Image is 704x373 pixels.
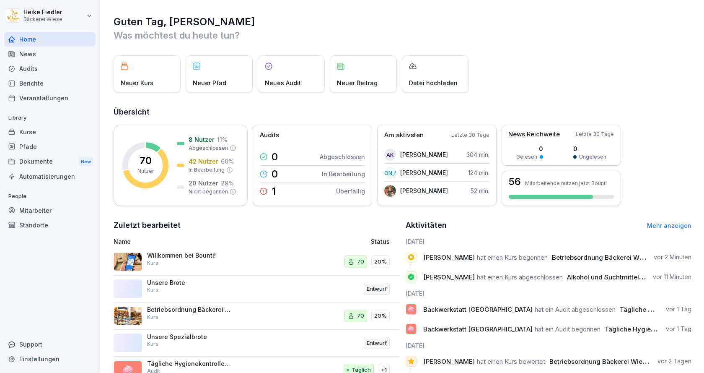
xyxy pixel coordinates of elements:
span: hat einen Kurs abgeschlossen [477,273,563,281]
p: vor 2 Tagen [657,357,691,365]
a: Kurse [4,125,96,139]
span: Betriebsordnung Bäckerei Wiese [549,357,650,365]
p: 11 % [217,135,228,144]
div: News [4,47,96,61]
span: Backwerkstatt [GEOGRAPHIC_DATA] [423,325,533,333]
p: 🧼 [407,303,415,315]
span: Betriebsordnung Bäckerei Wiese [552,253,652,261]
p: 0 [573,144,606,153]
p: [PERSON_NAME] [400,150,448,159]
p: 124 min. [468,168,489,177]
p: vor 1 Tag [666,325,691,333]
h2: Übersicht [114,106,691,118]
h2: Zuletzt bearbeitet [114,219,400,231]
p: Kurs [147,313,158,321]
p: People [4,190,96,203]
p: Abgeschlossen [320,152,365,161]
span: [PERSON_NAME] [423,357,475,365]
p: Überfällig [336,187,365,196]
a: Einstellungen [4,352,96,366]
p: Neuer Beitrag [337,78,378,87]
div: [PERSON_NAME] [384,167,396,179]
h6: [DATE] [406,237,692,246]
p: 42 Nutzer [189,157,218,166]
a: Berichte [4,76,96,91]
a: Unsere BroteKursEntwurf [114,276,400,303]
p: 0 [272,152,278,162]
p: Letzte 30 Tage [451,131,489,139]
p: Kurs [147,340,158,348]
p: Unsere Spezialbrote [147,333,231,341]
p: 29 % [221,179,234,188]
p: Kurs [147,259,158,267]
p: 0 [516,144,543,153]
span: [PERSON_NAME] [423,273,475,281]
p: Library [4,111,96,125]
div: Support [4,337,96,352]
div: Dokumente [4,154,96,170]
span: hat einen Kurs bewertet [477,357,545,365]
p: Name [114,237,291,246]
p: Ungelesen [579,153,606,161]
p: vor 1 Tag [666,305,691,313]
p: 70 [140,156,152,166]
a: Audits [4,61,96,76]
p: Bäckerei Wiese [23,16,62,22]
p: Neues Audit [265,78,301,87]
a: Mitarbeiter [4,203,96,218]
p: vor 11 Minuten [653,273,691,281]
span: [PERSON_NAME] [423,253,475,261]
img: xh3bnih80d1pxcetv9zsuevg.png [114,253,142,271]
a: Standorte [4,218,96,232]
div: Pfade [4,139,96,154]
a: Home [4,32,96,47]
span: Backwerkstatt [GEOGRAPHIC_DATA] [423,305,533,313]
p: 70 [357,312,364,320]
p: 52 min. [471,186,489,195]
a: Betriebsordnung Bäckerei WieseKurs7020% [114,303,400,330]
p: Neuer Pfad [193,78,226,87]
p: Letzte 30 Tage [576,130,614,138]
p: Tägliche Hygienekontrolle Backwerkstatt [147,360,231,368]
img: gu3ie2mcpzjjhoj82okl79dd.png [114,307,142,325]
p: In Bearbeitung [189,166,225,174]
p: 304 min. [466,150,489,159]
span: hat ein Audit begonnen [535,325,600,333]
div: Automatisierungen [4,169,96,184]
a: Unsere SpezialbroteKursEntwurf [114,330,400,357]
p: Mitarbeitende nutzen jetzt Bounti [525,180,607,186]
p: Datei hochladen [409,78,458,87]
div: New [79,157,93,167]
p: Willkommen bei Bounti! [147,252,231,259]
span: hat einen Kurs begonnen [477,253,548,261]
p: Status [371,237,390,246]
span: Alkohol und Suchtmittel Unterweisung [567,273,683,281]
img: hrazz4pg2gd0t3y9g2pe9arr.png [384,185,396,197]
p: Nutzer [137,167,154,175]
p: 8 Nutzer [189,135,215,144]
p: Entwurf [367,339,387,347]
p: Entwurf [367,285,387,293]
p: [PERSON_NAME] [400,168,448,177]
span: hat ein Audit abgeschlossen [535,305,616,313]
h2: Aktivitäten [406,219,447,231]
p: Heike Fiedler [23,9,62,16]
p: Nicht begonnen [189,188,228,196]
p: [PERSON_NAME] [400,186,448,195]
p: Audits [260,130,279,140]
h6: [DATE] [406,341,692,350]
a: Willkommen bei Bounti!Kurs7020% [114,248,400,276]
p: 20% [374,312,387,320]
a: DokumenteNew [4,154,96,170]
p: Abgeschlossen [189,144,228,152]
p: Am aktivsten [384,130,424,140]
p: 70 [357,258,364,266]
a: Veranstaltungen [4,91,96,105]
